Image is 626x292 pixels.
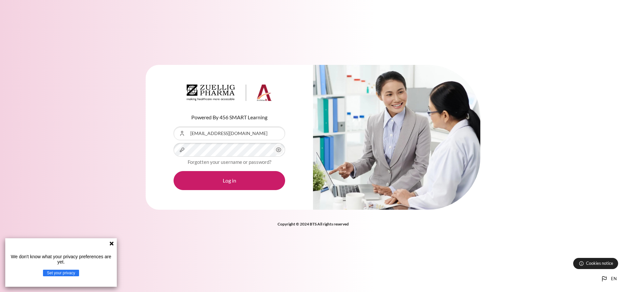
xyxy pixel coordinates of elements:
[174,113,285,121] p: Powered By 456 SMART Learning
[187,85,272,101] img: Architeck
[8,254,114,264] p: We don't know what your privacy preferences are yet.
[43,270,79,276] button: Set your privacy
[174,127,285,140] input: Username or Email Address
[188,159,271,165] a: Forgotten your username or password?
[174,171,285,190] button: Log in
[598,272,619,285] button: Languages
[573,258,618,269] button: Cookies notice
[611,276,617,282] span: en
[278,222,349,226] strong: Copyright © 2024 BTS All rights reserved
[586,260,613,266] span: Cookies notice
[187,85,272,104] a: Architeck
